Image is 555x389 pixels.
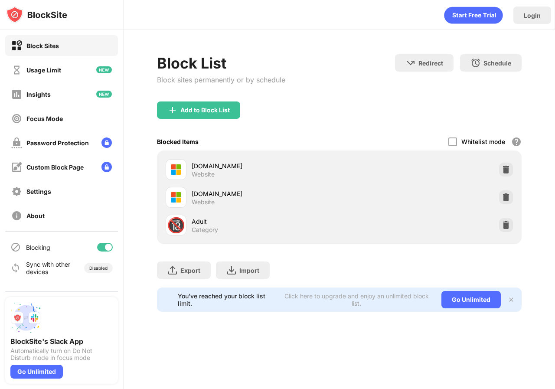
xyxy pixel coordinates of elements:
[282,292,431,307] div: Click here to upgrade and enjoy an unlimited block list.
[524,12,541,19] div: Login
[10,263,21,273] img: sync-icon.svg
[157,138,199,145] div: Blocked Items
[11,65,22,75] img: time-usage-off.svg
[26,261,71,275] div: Sync with other devices
[157,75,285,84] div: Block sites permanently or by schedule
[26,42,59,49] div: Block Sites
[157,54,285,72] div: Block List
[10,365,63,379] div: Go Unlimited
[101,137,112,148] img: lock-menu.svg
[26,115,63,122] div: Focus Mode
[11,40,22,51] img: block-on.svg
[192,226,218,234] div: Category
[26,139,89,147] div: Password Protection
[444,7,503,24] div: animation
[192,189,340,198] div: [DOMAIN_NAME]
[11,113,22,124] img: focus-off.svg
[418,59,443,67] div: Redirect
[96,91,112,98] img: new-icon.svg
[441,291,501,308] div: Go Unlimited
[11,210,22,221] img: about-off.svg
[11,186,22,197] img: settings-off.svg
[26,163,84,171] div: Custom Block Page
[11,162,22,173] img: customize-block-page-off.svg
[508,296,515,303] img: x-button.svg
[89,265,108,271] div: Disabled
[192,198,215,206] div: Website
[192,161,340,170] div: [DOMAIN_NAME]
[180,267,200,274] div: Export
[10,347,113,361] div: Automatically turn on Do Not Disturb mode in focus mode
[171,192,181,203] img: favicons
[483,59,511,67] div: Schedule
[10,242,21,252] img: blocking-icon.svg
[26,244,50,251] div: Blocking
[192,217,340,226] div: Adult
[26,212,45,219] div: About
[26,188,51,195] div: Settings
[11,137,22,148] img: password-protection-off.svg
[11,89,22,100] img: insights-off.svg
[26,91,51,98] div: Insights
[192,170,215,178] div: Website
[461,138,505,145] div: Whitelist mode
[6,6,67,23] img: logo-blocksite.svg
[26,66,61,74] div: Usage Limit
[171,164,181,175] img: favicons
[10,302,42,333] img: push-slack.svg
[239,267,259,274] div: Import
[96,66,112,73] img: new-icon.svg
[180,107,230,114] div: Add to Block List
[10,337,113,346] div: BlockSite's Slack App
[178,292,277,307] div: You’ve reached your block list limit.
[167,216,185,234] div: 🔞
[101,162,112,172] img: lock-menu.svg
